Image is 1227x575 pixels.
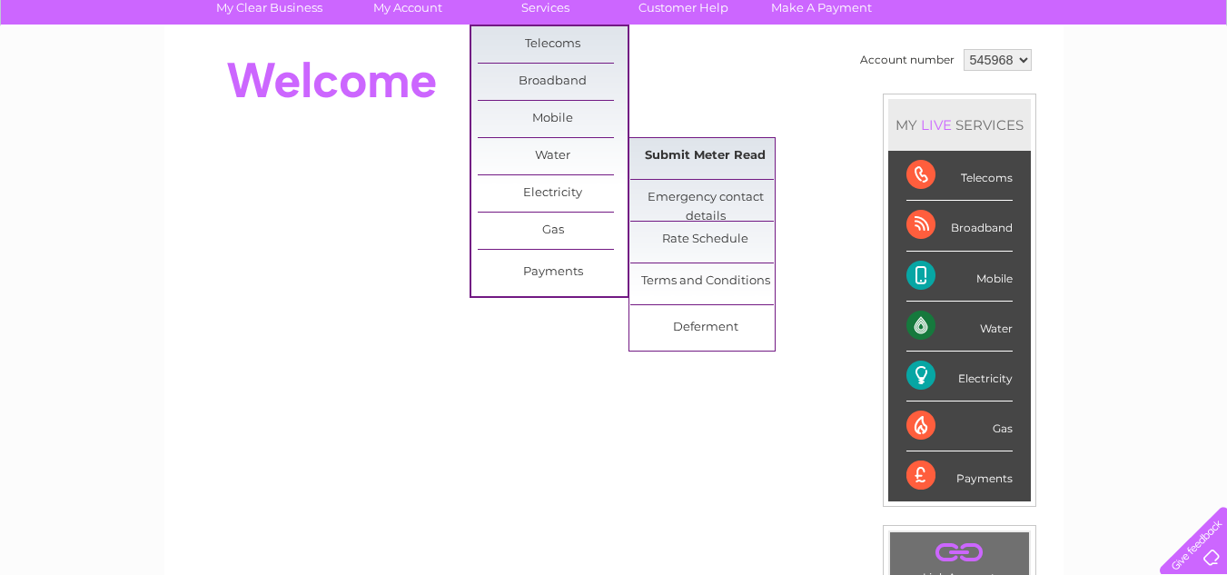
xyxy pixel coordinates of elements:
[856,45,959,75] td: Account number
[906,302,1013,352] div: Water
[630,263,780,300] a: Terms and Conditions
[1106,77,1151,91] a: Contact
[885,9,1010,32] a: 0333 014 3131
[906,151,1013,201] div: Telecoms
[1069,77,1095,91] a: Blog
[630,138,780,174] a: Submit Meter Read
[888,99,1031,151] div: MY SERVICES
[953,77,993,91] a: Energy
[917,116,955,134] div: LIVE
[895,537,1024,569] a: .
[906,201,1013,251] div: Broadband
[630,310,780,346] a: Deferment
[907,77,942,91] a: Water
[630,180,780,216] a: Emergency contact details
[185,10,1044,88] div: Clear Business is a trading name of Verastar Limited (registered in [GEOGRAPHIC_DATA] No. 3667643...
[478,64,628,100] a: Broadband
[1004,77,1058,91] a: Telecoms
[906,252,1013,302] div: Mobile
[906,451,1013,501] div: Payments
[478,175,628,212] a: Electricity
[478,254,628,291] a: Payments
[478,138,628,174] a: Water
[1167,77,1210,91] a: Log out
[478,101,628,137] a: Mobile
[906,352,1013,402] div: Electricity
[43,47,135,103] img: logo.png
[478,213,628,249] a: Gas
[478,26,628,63] a: Telecoms
[630,222,780,258] a: Rate Schedule
[906,402,1013,451] div: Gas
